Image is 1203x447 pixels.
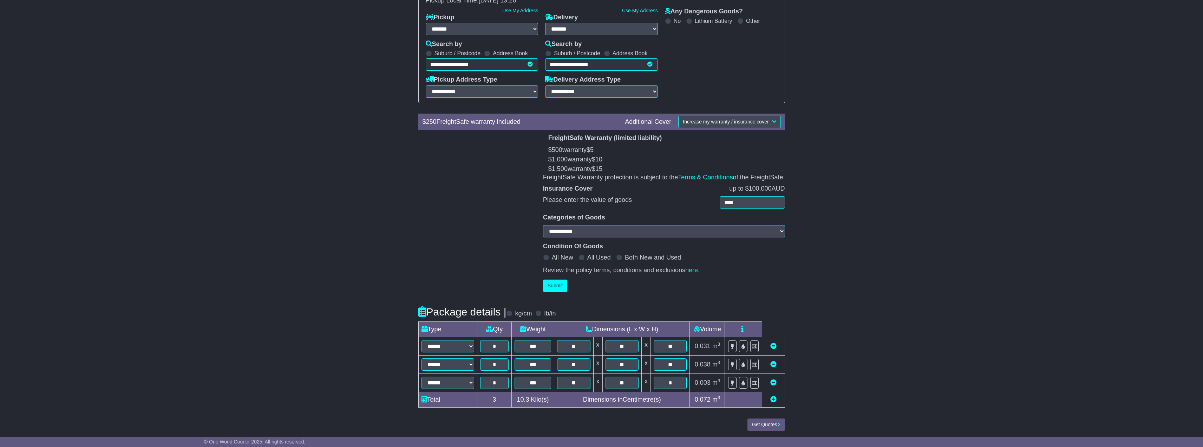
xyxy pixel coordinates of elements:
div: Review the policy terms, conditions and exclusions . [543,267,785,274]
label: Suburb / Postcode [434,50,481,57]
sup: 3 [718,360,720,365]
label: Search by [426,40,462,48]
b: FreightSafe Warranty (limited liability) [548,134,662,141]
a: Use My Address [502,8,538,13]
label: All New [552,254,573,262]
a: Remove this item [770,343,777,350]
label: Other [746,18,760,24]
label: lb/in [544,310,556,318]
label: kg/cm [515,310,532,318]
sup: 3 [718,341,720,347]
a: Terms & Conditions [678,174,733,181]
td: x [593,337,602,355]
td: x [593,355,602,373]
label: All Used [587,254,611,262]
td: 3 [477,392,512,407]
span: 5 [590,146,594,153]
span: 1,500 [552,165,568,172]
b: Insurance Cover [543,185,593,192]
sup: 3 [718,395,720,400]
span: 0.003 [695,379,711,386]
label: Search by [545,40,582,48]
span: 1,000 [552,156,568,163]
h4: Package details | [418,306,506,318]
div: up to $ AUD [726,185,788,193]
a: here [685,267,698,274]
a: Remove this item [770,361,777,368]
span: m [712,379,720,386]
td: Type [418,321,477,337]
span: m [712,361,720,368]
button: $500warranty$5 [543,146,785,155]
label: Lithium Battery [695,18,732,24]
div: Please enter the value of goods [540,196,716,209]
td: x [641,373,650,392]
button: $1,500warranty$15 [543,164,785,174]
div: FreightSafe Warranty protection is subject to the of the FreightSafe. [543,174,785,181]
span: 0.038 [695,361,711,368]
label: Pickup Address Type [426,76,497,84]
td: Dimensions in Centimetre(s) [554,392,690,407]
button: Get Quotes [747,419,785,431]
a: Remove this item [770,379,777,386]
span: $ [587,146,594,153]
td: x [641,337,650,355]
label: Delivery [545,14,578,21]
span: 0.072 [695,396,711,403]
span: 100,000 [748,185,771,192]
label: Address Book [613,50,648,57]
b: Condition Of Goods [543,243,603,250]
td: Kilo(s) [512,392,554,407]
td: Qty [477,321,512,337]
span: 500 [552,146,562,153]
td: Total [418,392,477,407]
label: Address Book [493,50,528,57]
button: $1,000warranty$10 [543,155,785,165]
td: x [641,355,650,373]
span: 10 [595,156,602,163]
span: © One World Courier 2025. All rights reserved. [204,439,306,445]
span: 15 [595,165,602,172]
label: No [674,18,681,24]
a: Add new item [770,396,777,403]
span: m [712,343,720,350]
button: Submit [543,280,568,292]
label: Pickup [426,14,455,21]
a: Use My Address [622,8,658,13]
span: 250 [426,118,437,125]
span: 0.031 [695,343,711,350]
span: Increase my warranty / insurance cover [683,119,769,124]
span: $ [592,156,602,163]
sup: 3 [718,378,720,383]
button: Increase my warranty / insurance cover [678,116,780,128]
b: Categories of Goods [543,214,605,221]
td: Dimensions (L x W x H) [554,321,690,337]
td: x [593,373,602,392]
span: m [712,396,720,403]
td: Volume [690,321,725,337]
span: $ [592,165,602,172]
label: Suburb / Postcode [554,50,600,57]
td: Weight [512,321,554,337]
span: 10.3 [517,396,529,403]
div: Additional Cover [621,118,675,126]
label: Delivery Address Type [545,76,621,84]
div: $ FreightSafe warranty included [419,118,622,126]
label: Both New and Used [625,254,681,262]
label: Any Dangerous Goods? [665,8,743,15]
